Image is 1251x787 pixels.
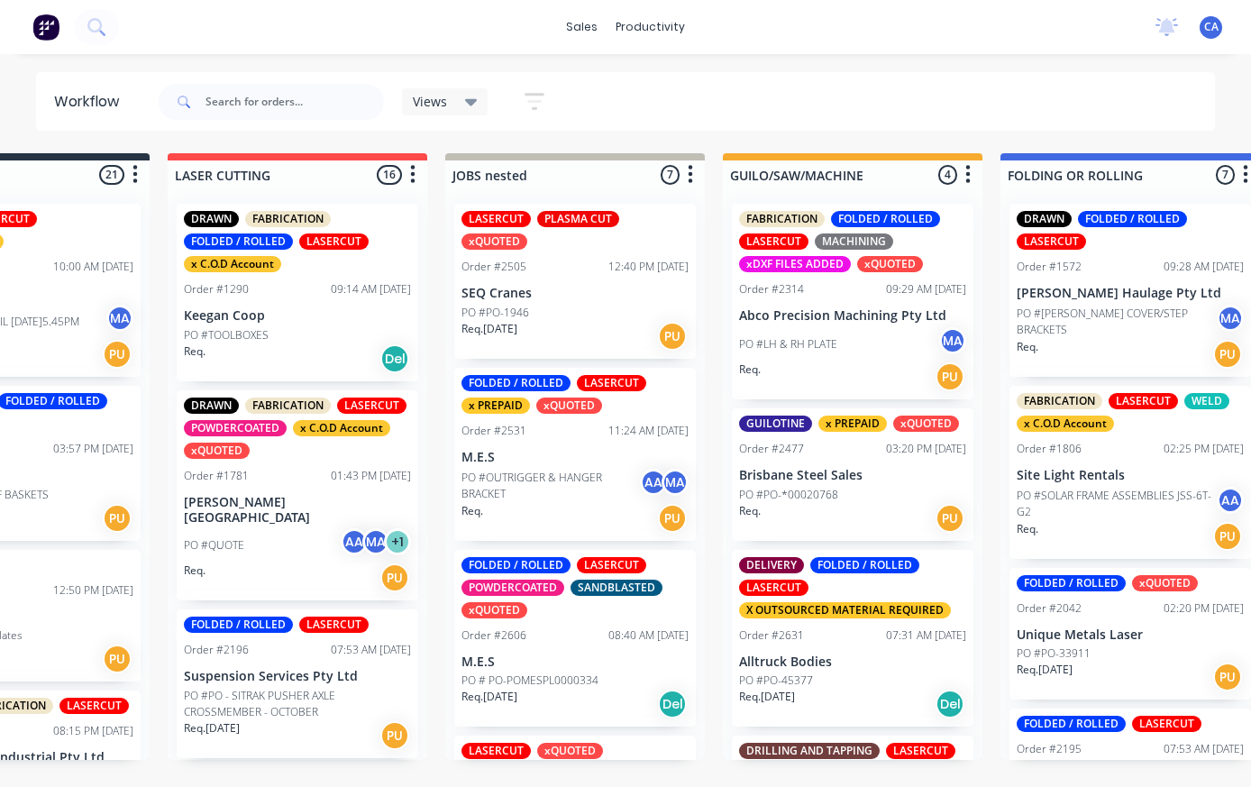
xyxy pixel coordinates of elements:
div: x PREPAID [461,398,530,414]
div: DRAWN [184,398,239,414]
div: 07:53 AM [DATE] [1164,741,1244,757]
div: DRAWNFABRICATIONFOLDED / ROLLEDLASERCUTx C.O.D AccountOrder #129009:14 AM [DATE]Keegan CoopPO #TO... [177,204,418,381]
div: PU [380,721,409,750]
div: DELIVERY [739,557,804,573]
div: DRAWN [184,211,239,227]
p: PO #PO-33911 [1017,645,1091,662]
span: CA [1204,19,1219,35]
div: 09:29 AM [DATE] [886,281,966,297]
div: LASERCUTPLASMA CUTxQUOTEDOrder #250512:40 PM [DATE]SEQ CranesPO #PO-1946Req.[DATE]PU [454,204,696,359]
p: Req. [184,343,205,360]
div: GUILOTINE [739,416,812,432]
div: AA [640,469,667,496]
div: Order #2531 [461,423,526,439]
div: + 1 [384,528,411,555]
p: Brisbane Steel Sales [739,468,966,483]
p: PO #PO - SITRAK PUSHER AXLE CROSSMEMBER - OCTOBER [184,688,411,720]
div: PU [936,362,964,391]
div: MACHINING [815,233,893,250]
div: Del [936,690,964,718]
div: LASERCUT [577,375,646,391]
div: Order #2606 [461,627,526,644]
div: GUILOTINEx PREPAIDxQUOTEDOrder #247703:20 PM [DATE]Brisbane Steel SalesPO #PO-*00020768Req.PU [732,408,973,541]
div: LASERCUT [59,698,129,714]
div: FOLDED / ROLLEDLASERCUTPOWDERCOATEDSANDBLASTEDxQUOTEDOrder #260608:40 AM [DATE]M.E.SPO # PO-POMES... [454,550,696,728]
div: X OUTSOURCED MATERIAL REQUIRED [739,602,951,618]
div: Order #2042 [1017,600,1082,617]
div: PU [1213,522,1242,551]
p: Abco Precision Machining Pty Ltd [739,308,966,324]
div: LASERCUT [577,557,646,573]
div: x PREPAID [818,416,887,432]
div: 09:14 AM [DATE] [331,281,411,297]
div: FOLDED / ROLLED [461,557,571,573]
p: Req. [1017,521,1038,537]
img: Factory [32,14,59,41]
p: Keegan Coop [184,308,411,324]
div: LASERCUT [1109,393,1178,409]
div: sales [557,14,607,41]
div: FABRICATIONFOLDED / ROLLEDLASERCUTMACHININGxDXF FILES ADDEDxQUOTEDOrder #231409:29 AM [DATE]Abco ... [732,204,973,399]
div: 02:20 PM [DATE] [1164,600,1244,617]
div: FOLDED / ROLLED [810,557,919,573]
div: DRAWNFABRICATIONLASERCUTPOWDERCOATEDx C.O.D AccountxQUOTEDOrder #178101:43 PM [DATE][PERSON_NAME]... [177,390,418,601]
p: SEQ Cranes [461,286,689,301]
p: Site Light Rentals [1017,468,1244,483]
div: x C.O.D Account [293,420,390,436]
div: FOLDED / ROLLED [184,617,293,633]
p: Req. [739,361,761,378]
div: LASERCUT [1132,716,1201,732]
p: PO #[PERSON_NAME] COVER/STEP BRACKETS [1017,306,1217,338]
p: Req. [461,503,483,519]
span: Views [413,92,447,111]
div: PU [936,504,964,533]
div: 02:25 PM [DATE] [1164,441,1244,457]
div: xQUOTED [536,398,602,414]
input: Search for orders... [205,84,384,120]
p: PO #TOOLBOXES [184,327,269,343]
div: DRAWNFOLDED / ROLLEDLASERCUTOrder #157209:28 AM [DATE][PERSON_NAME] Haulage Pty LtdPO #[PERSON_NA... [1009,204,1251,377]
div: WELD [1184,393,1229,409]
div: MA [939,327,966,354]
div: 03:20 PM [DATE] [886,441,966,457]
p: PO #PO-1946 [461,305,529,321]
div: Order #2505 [461,259,526,275]
p: PO # PO-POMESPL0000334 [461,673,598,689]
p: [PERSON_NAME] Haulage Pty Ltd [1017,286,1244,301]
div: MA [362,528,389,555]
p: PO #SOLAR FRAME ASSEMBLIES JSS-6T-G2 [1017,488,1217,520]
p: Req. [DATE] [461,689,517,705]
div: PU [658,322,687,351]
p: Req. [DATE] [184,720,240,737]
div: PU [103,340,132,369]
div: xQUOTED [537,743,603,759]
div: xQUOTED [184,443,250,459]
div: Order #1290 [184,281,249,297]
div: 12:40 PM [DATE] [608,259,689,275]
div: POWDERCOATED [461,580,564,596]
div: 10:00 AM [DATE] [53,259,133,275]
div: 11:24 AM [DATE] [608,423,689,439]
p: Req. [DATE] [739,689,795,705]
div: LASERCUT [886,743,955,759]
div: PU [658,504,687,533]
div: 07:53 AM [DATE] [331,642,411,658]
div: 08:40 AM [DATE] [608,627,689,644]
div: SANDBLASTED [571,580,662,596]
div: FOLDED / ROLLEDxQUOTEDOrder #204202:20 PM [DATE]Unique Metals LaserPO #PO-33911Req.[DATE]PU [1009,568,1251,700]
p: PO #QUOTE [184,537,244,554]
p: PO #OUTRIGGER & HANGER BRACKET [461,470,640,502]
div: productivity [607,14,694,41]
div: AA [341,528,368,555]
div: 01:43 PM [DATE] [331,468,411,484]
div: LASERCUT [299,617,369,633]
div: DRILLING AND TAPPING [739,743,880,759]
div: x C.O.D Account [184,256,281,272]
div: Workflow [54,91,128,113]
div: xQUOTED [893,416,959,432]
div: Order #2196 [184,642,249,658]
p: Req. [184,563,205,579]
div: MA [106,305,133,332]
div: PU [103,645,132,673]
div: Order #1572 [1017,259,1082,275]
